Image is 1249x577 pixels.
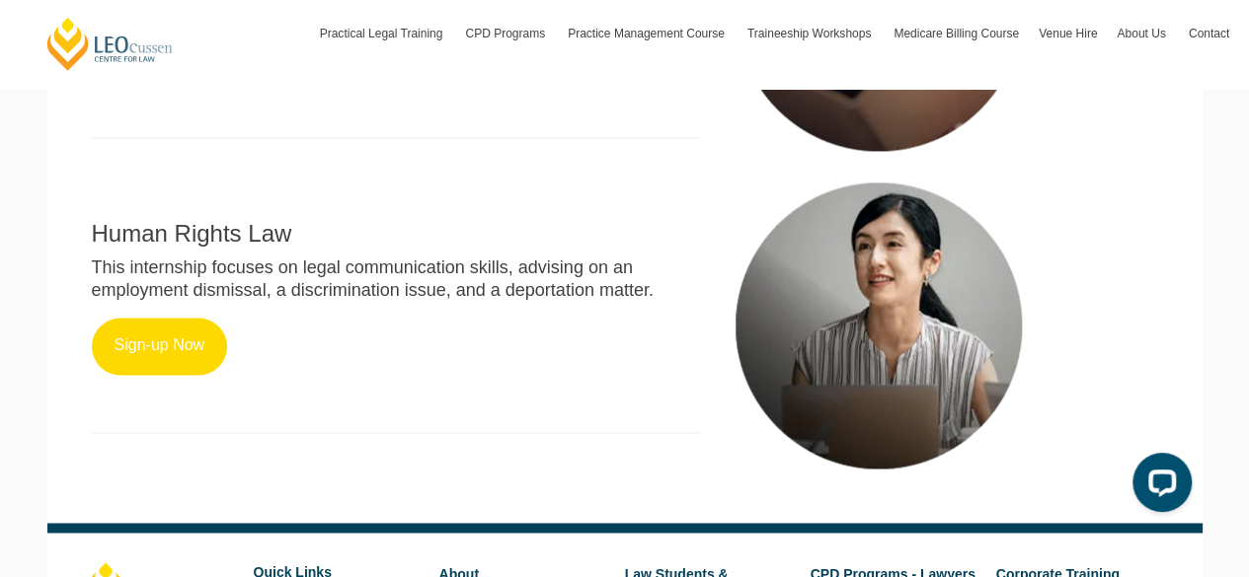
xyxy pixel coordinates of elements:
[44,16,176,72] a: [PERSON_NAME] Centre for Law
[310,5,456,62] a: Practical Legal Training
[92,318,228,375] a: Sign-up Now
[884,5,1029,62] a: Medicare Billing Course
[1179,5,1239,62] a: Contact
[1029,5,1107,62] a: Venue Hire
[1117,445,1200,528] iframe: LiveChat chat widget
[92,221,701,247] h2: Human Rights Law
[738,5,884,62] a: Traineeship Workshops
[455,5,558,62] a: CPD Programs
[558,5,738,62] a: Practice Management Course
[1107,5,1178,62] a: About Us
[92,256,701,303] p: This internship focuses on legal communication skills, advising on an employment dismissal, a dis...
